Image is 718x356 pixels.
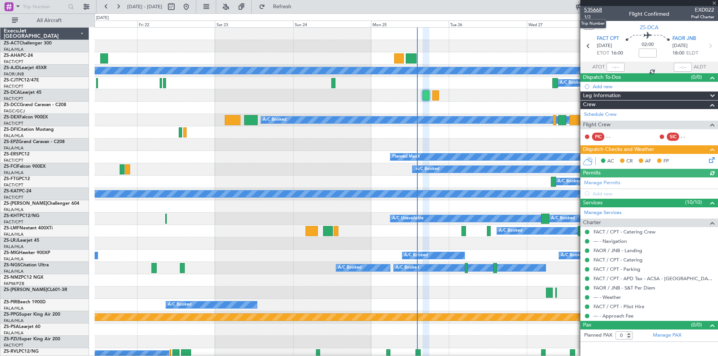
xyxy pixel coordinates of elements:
[4,103,20,107] span: ZS-DCC
[4,349,19,354] span: ZS-RVL
[4,84,23,89] a: FACT/CPT
[4,127,18,132] span: ZS-DFI
[4,127,54,132] a: ZS-DFICitation Mustang
[681,133,698,140] div: - -
[642,41,654,49] span: 02:00
[4,41,52,46] a: ZS-ACTChallenger 300
[593,229,656,235] a: FACT / CPT - Catering Crew
[96,15,109,21] div: [DATE]
[4,281,24,287] a: FAPM/PZB
[4,90,20,95] span: ZS-DCA
[4,288,47,292] span: ZS-[PERSON_NAME]
[4,263,20,267] span: ZS-NGS
[4,201,79,206] a: ZS-[PERSON_NAME]Challenger 604
[4,275,21,280] span: ZS-NMZ
[4,53,33,58] a: ZS-AHAPC-24
[593,313,633,319] a: --- - Approach Fee
[593,294,621,300] a: --- - Weather
[4,189,19,194] span: ZS-KAT
[4,349,39,354] a: ZS-RVLPC12/NG
[396,262,419,273] div: A/C Booked
[4,71,24,77] a: FAOR/JNB
[4,133,24,139] a: FALA/HLA
[8,15,81,27] button: All Aircraft
[672,50,684,57] span: 18:00
[4,78,18,83] span: ZS-CJT
[4,244,24,250] a: FALA/HLA
[691,14,714,20] span: Pref Charter
[611,50,623,57] span: 16:00
[168,299,191,310] div: A/C Booked
[592,64,605,71] span: ATOT
[593,247,642,254] a: FAOR / JNB - Landing
[4,53,21,58] span: ZS-AHA
[4,306,24,311] a: FALA/HLA
[4,300,46,304] a: ZS-PIRBeech 1900D
[338,262,362,273] div: A/C Booked
[392,213,423,224] div: A/C Unavailable
[4,108,25,114] a: FAGC/GCJ
[672,42,688,50] span: [DATE]
[4,256,24,262] a: FALA/HLA
[4,121,23,126] a: FACT/CPT
[137,21,215,27] div: Fri 22
[4,177,30,181] a: ZS-FTGPC12
[4,189,31,194] a: ZS-KATPC-24
[392,151,420,162] div: Planned Maint
[672,35,696,43] span: FAOR JNB
[593,83,714,90] div: Add new
[691,6,714,14] span: EXD022
[593,275,714,282] a: FACT / CPT - APD Tax - ACSA - [GEOGRAPHIC_DATA] International FACT / CPT
[694,64,706,71] span: ALDT
[583,121,611,129] span: Flight Crew
[4,318,24,324] a: FALA/HLA
[653,332,681,339] a: Manage PAX
[580,19,606,28] div: Trip Number
[4,269,24,274] a: FALA/HLA
[4,96,23,102] a: FACT/CPT
[263,114,286,126] div: A/C Booked
[499,225,522,236] div: A/C Booked
[4,232,24,237] a: FALA/HLA
[4,214,39,218] a: ZS-KHTPC12/NG
[4,337,19,341] span: ZS-PZU
[4,158,23,163] a: FACT/CPT
[4,312,19,317] span: ZS-PPG
[4,170,24,176] a: FALA/HLA
[4,325,40,329] a: ZS-PSALearjet 60
[558,176,581,187] div: A/C Booked
[4,337,60,341] a: ZS-PZUSuper King Air 200
[593,303,644,310] a: FACT / CPT - Pilot Hire
[583,100,596,109] span: Crew
[583,321,591,329] span: Pax
[607,158,614,165] span: AC
[4,195,23,200] a: FACT/CPT
[4,115,48,120] a: ZS-DEXFalcon 900EX
[4,182,23,188] a: FACT/CPT
[685,198,702,206] span: (10/10)
[4,177,19,181] span: ZS-FTG
[583,145,654,154] span: Dispatch Checks and Weather
[593,238,627,244] a: --- - Navigation
[663,158,669,165] span: FP
[59,21,137,27] div: Thu 21
[4,251,50,255] a: ZS-MIGHawker 900XP
[593,266,640,272] a: FACT / CPT - Parking
[19,18,79,23] span: All Aircraft
[4,152,19,157] span: ZS-ERS
[4,288,67,292] a: ZS-[PERSON_NAME]CL601-3R
[4,78,39,83] a: ZS-CJTPC12/47E
[449,21,527,27] div: Tue 26
[4,275,43,280] a: ZS-NMZPC12 NGX
[629,10,669,18] div: Flight Confirmed
[4,312,60,317] a: ZS-PPGSuper King Air 200
[416,164,439,175] div: A/C Booked
[593,285,655,291] a: FAOR / JNB - S&T Per Diem
[597,35,619,43] span: FACT CPT
[583,92,621,100] span: Leg Information
[4,59,23,65] a: FACT/CPT
[4,238,18,243] span: ZS-LRJ
[4,201,47,206] span: ZS-[PERSON_NAME]
[551,213,575,224] div: A/C Booked
[583,219,601,227] span: Charter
